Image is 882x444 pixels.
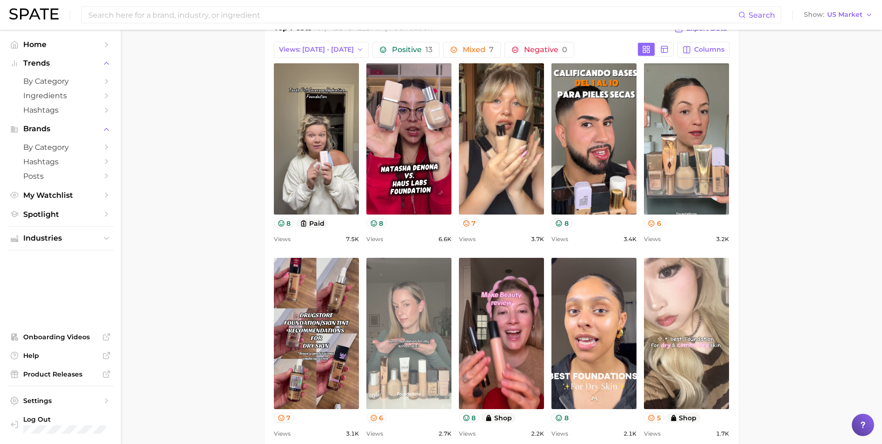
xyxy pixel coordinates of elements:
[804,12,824,17] span: Show
[459,234,476,245] span: Views
[23,210,98,219] span: Spotlight
[7,367,113,381] a: Product Releases
[716,428,729,439] span: 1.7k
[366,218,387,228] button: 8
[463,46,494,54] span: Mixed
[459,413,480,423] button: 8
[438,428,451,439] span: 2.7k
[7,394,113,408] a: Settings
[392,46,432,54] span: Positive
[274,234,291,245] span: Views
[7,103,113,117] a: Hashtags
[551,218,572,228] button: 8
[9,8,59,20] img: SPATE
[274,428,291,439] span: Views
[366,413,387,423] button: 6
[274,218,295,228] button: 8
[274,413,295,423] button: 7
[459,218,480,228] button: 7
[7,349,113,363] a: Help
[644,234,661,245] span: Views
[7,56,113,70] button: Trends
[23,40,98,49] span: Home
[7,88,113,103] a: Ingredients
[644,218,665,228] button: 6
[324,23,433,32] span: [MEDICAL_DATA] foundation
[481,413,516,423] button: shop
[23,191,98,200] span: My Watchlist
[7,207,113,222] a: Spotlight
[623,428,637,439] span: 2.1k
[438,234,451,245] span: 6.6k
[644,413,664,423] button: 5
[7,140,113,155] a: by Category
[802,9,875,21] button: ShowUS Market
[23,77,98,86] span: by Category
[23,370,98,378] span: Product Releases
[23,91,98,100] span: Ingredients
[7,231,113,245] button: Industries
[23,157,98,166] span: Hashtags
[366,234,383,245] span: Views
[279,46,354,54] span: Views: [DATE] - [DATE]
[87,7,738,23] input: Search here for a brand, industry, or ingredient
[489,45,494,54] span: 7
[623,234,637,245] span: 3.4k
[524,46,567,54] span: Negative
[531,234,544,245] span: 3.7k
[23,59,98,67] span: Trends
[366,428,383,439] span: Views
[346,234,359,245] span: 7.5k
[346,428,359,439] span: 3.1k
[666,413,701,423] button: shop
[644,428,661,439] span: Views
[551,428,568,439] span: Views
[23,415,106,424] span: Log Out
[7,37,113,52] a: Home
[7,188,113,202] a: My Watchlist
[23,172,98,181] span: Posts
[23,125,98,133] span: Brands
[7,412,113,437] a: Log out. Currently logged in with e-mail CSnow@ulta.com.
[425,45,432,54] span: 13
[23,106,98,114] span: Hashtags
[23,351,98,360] span: Help
[749,11,775,20] span: Search
[7,155,113,169] a: Hashtags
[562,45,567,54] span: 0
[677,42,729,58] button: Columns
[7,330,113,344] a: Onboarding Videos
[459,428,476,439] span: Views
[551,413,572,423] button: 8
[716,234,729,245] span: 3.2k
[531,428,544,439] span: 2.2k
[7,122,113,136] button: Brands
[23,333,98,341] span: Onboarding Videos
[274,42,369,58] button: Views: [DATE] - [DATE]
[827,12,862,17] span: US Market
[296,218,328,228] button: paid
[551,234,568,245] span: Views
[23,234,98,242] span: Industries
[23,143,98,152] span: by Category
[23,397,98,405] span: Settings
[694,46,724,54] span: Columns
[7,74,113,88] a: by Category
[7,169,113,183] a: Posts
